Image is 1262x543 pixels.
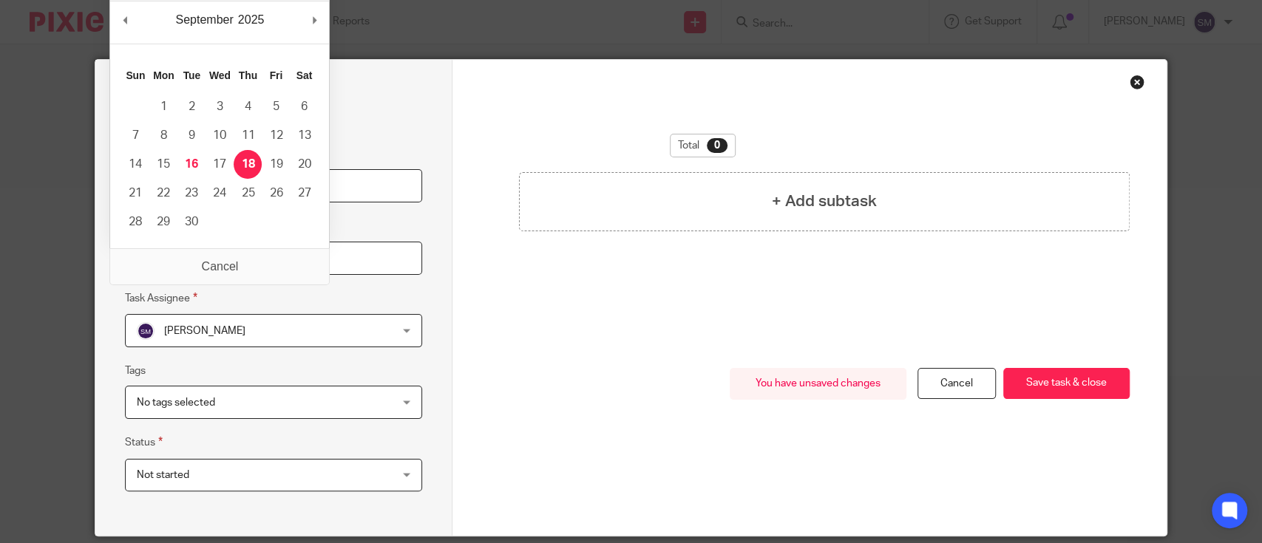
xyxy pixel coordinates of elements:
span: [PERSON_NAME] [164,326,245,336]
button: 29 [149,208,177,236]
button: 25 [234,179,262,208]
button: 22 [149,179,177,208]
button: 27 [290,179,318,208]
button: 10 [206,121,234,150]
a: Cancel [917,368,996,400]
img: svg%3E [137,322,155,340]
button: 30 [177,208,206,236]
button: 16 [177,150,206,179]
button: Next Month [307,9,322,31]
h4: + Add subtask [772,190,877,213]
abbr: Sunday [126,69,145,81]
abbr: Friday [270,69,283,81]
button: 18 [234,150,262,179]
button: 1 [149,92,177,121]
button: 26 [262,179,290,208]
label: Tags [125,363,146,378]
button: Previous Month [118,9,132,31]
button: 14 [121,150,149,179]
div: 2025 [236,9,267,31]
button: 4 [234,92,262,121]
div: September [174,9,236,31]
button: 24 [206,179,234,208]
label: Status [125,434,163,451]
label: Task Assignee [125,290,197,307]
input: Use the arrow keys to pick a date [125,242,422,275]
button: 11 [234,121,262,150]
div: Total [670,134,736,157]
span: No tags selected [137,397,215,408]
button: 2 [177,92,206,121]
span: Not started [137,470,189,480]
button: 9 [177,121,206,150]
div: 0 [707,138,727,153]
abbr: Thursday [239,69,257,81]
div: You have unsaved changes [730,368,906,400]
button: 8 [149,121,177,150]
div: Close this dialog window [1130,75,1144,89]
button: 13 [290,121,318,150]
button: 12 [262,121,290,150]
button: 20 [290,150,318,179]
button: 5 [262,92,290,121]
button: 23 [177,179,206,208]
button: Save task & close [1003,368,1130,400]
button: 15 [149,150,177,179]
button: 19 [262,150,290,179]
abbr: Wednesday [209,69,231,81]
abbr: Saturday [296,69,313,81]
button: 17 [206,150,234,179]
abbr: Monday [153,69,174,81]
button: 28 [121,208,149,236]
button: 3 [206,92,234,121]
abbr: Tuesday [183,69,201,81]
button: 7 [121,121,149,150]
button: 6 [290,92,318,121]
button: 21 [121,179,149,208]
